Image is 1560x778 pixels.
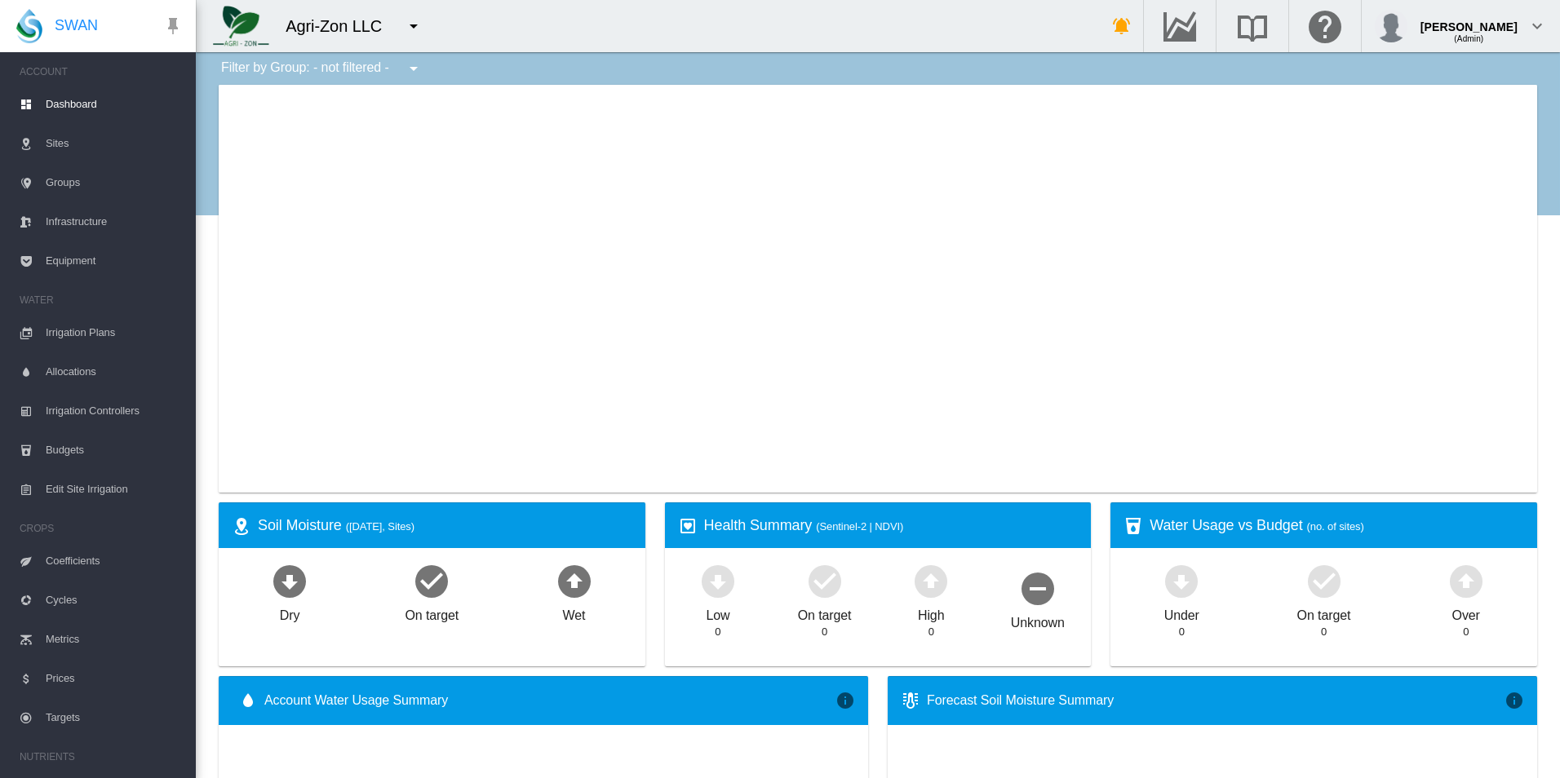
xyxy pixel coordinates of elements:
[404,16,423,36] md-icon: icon-menu-down
[20,744,183,770] span: NUTRIENTS
[1375,10,1407,42] img: profile.jpg
[715,625,720,639] div: 0
[46,124,183,163] span: Sites
[405,600,459,625] div: On target
[46,542,183,581] span: Coefficients
[822,625,827,639] div: 0
[835,691,855,710] md-icon: icon-information
[46,470,183,509] span: Edit Site Irrigation
[698,561,738,600] md-icon: icon-arrow-down-bold-circle
[270,561,309,600] md-icon: icon-arrow-down-bold-circle
[16,9,42,43] img: SWAN-Landscape-Logo-Colour-drop.png
[397,52,430,85] button: icon-menu-down
[20,515,183,542] span: CROPS
[1106,10,1138,42] button: icon-bell-ring
[1420,12,1518,29] div: [PERSON_NAME]
[1505,691,1524,710] md-icon: icon-information
[280,600,300,625] div: Dry
[704,515,1079,536] div: Health Summary
[1011,608,1065,632] div: Unknown
[1160,16,1199,36] md-icon: Go to the Data Hub
[46,659,183,698] span: Prices
[46,202,183,241] span: Infrastructure
[911,561,951,600] md-icon: icon-arrow-up-bold-circle
[1297,600,1351,625] div: On target
[46,391,183,431] span: Irrigation Controllers
[1527,16,1547,36] md-icon: icon-chevron-down
[213,6,269,46] img: 7FicoSLW9yRjj7F2+0uvjPufP+ga39vogPu+G1+wvBtcm3fNv859aGr42DJ5pXiEAAAAAAAAAAAAAAAAAAAAAAAAAAAAAAAAA...
[901,691,920,710] md-icon: icon-thermometer-lines
[232,516,251,536] md-icon: icon-map-marker-radius
[209,52,435,85] div: Filter by Group: - not filtered -
[816,520,903,533] span: (Sentinel-2 | NDVI)
[1123,516,1143,536] md-icon: icon-cup-water
[46,163,183,202] span: Groups
[1162,561,1201,600] md-icon: icon-arrow-down-bold-circle
[286,15,397,38] div: Agri-Zon LLC
[1305,16,1345,36] md-icon: Click here for help
[46,352,183,391] span: Allocations
[1018,568,1057,608] md-icon: icon-minus-circle
[1454,34,1483,43] span: (Admin)
[1452,600,1480,625] div: Over
[258,515,632,536] div: Soil Moisture
[46,431,183,470] span: Budgets
[55,15,98,36] span: SWAN
[412,561,451,600] md-icon: icon-checkbox-marked-circle
[46,85,183,124] span: Dashboard
[805,561,844,600] md-icon: icon-checkbox-marked-circle
[1463,625,1469,639] div: 0
[20,59,183,85] span: ACCOUNT
[163,16,183,36] md-icon: icon-pin
[706,600,729,625] div: Low
[46,620,183,659] span: Metrics
[1150,515,1524,536] div: Water Usage vs Budget
[1112,16,1132,36] md-icon: icon-bell-ring
[555,561,594,600] md-icon: icon-arrow-up-bold-circle
[238,691,258,710] md-icon: icon-water
[404,59,423,78] md-icon: icon-menu-down
[46,581,183,620] span: Cycles
[46,241,183,281] span: Equipment
[1179,625,1185,639] div: 0
[1307,520,1364,533] span: (no. of sites)
[346,520,414,533] span: ([DATE], Sites)
[563,600,586,625] div: Wet
[1447,561,1486,600] md-icon: icon-arrow-up-bold-circle
[918,600,945,625] div: High
[20,287,183,313] span: WATER
[798,600,852,625] div: On target
[928,625,934,639] div: 0
[1164,600,1199,625] div: Under
[678,516,698,536] md-icon: icon-heart-box-outline
[46,698,183,737] span: Targets
[927,692,1505,709] div: Forecast Soil Moisture Summary
[1321,625,1327,639] div: 0
[1305,561,1344,600] md-icon: icon-checkbox-marked-circle
[397,10,430,42] button: icon-menu-down
[264,692,835,709] span: Account Water Usage Summary
[1233,16,1272,36] md-icon: Search the knowledge base
[46,313,183,352] span: Irrigation Plans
